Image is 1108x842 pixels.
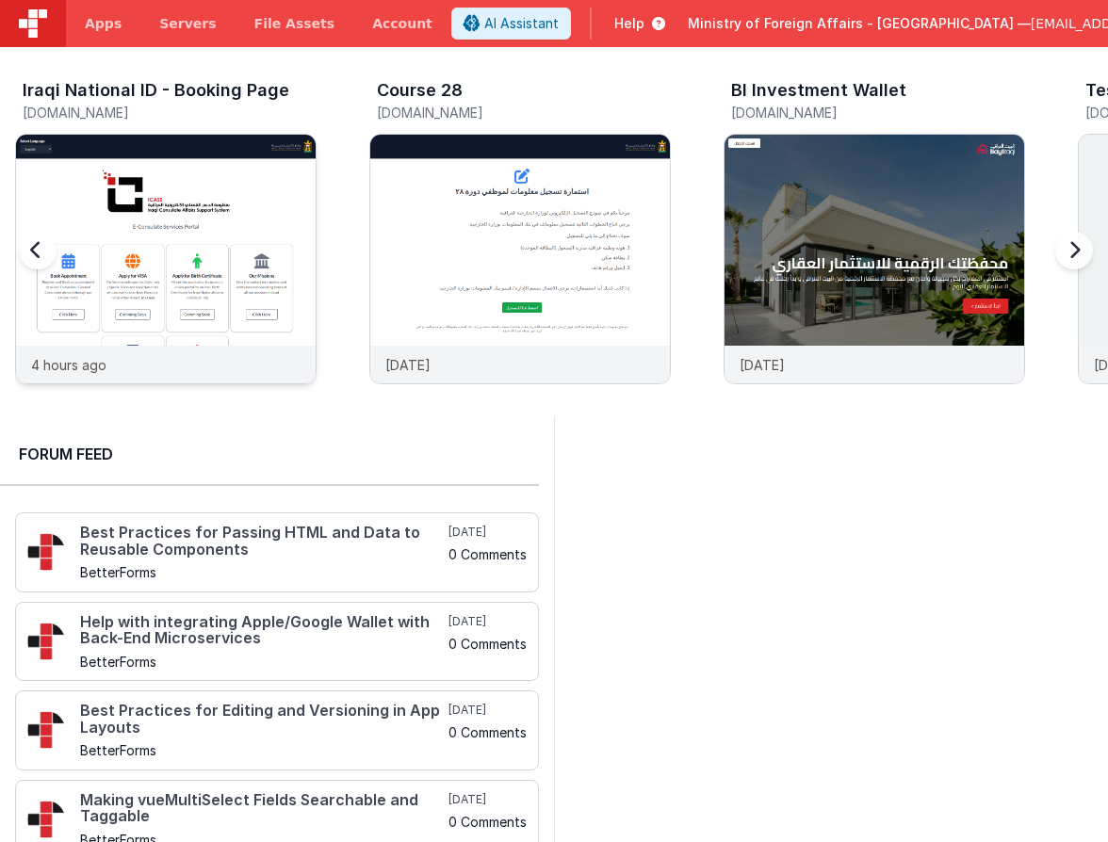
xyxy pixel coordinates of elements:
h5: BetterForms [80,743,445,757]
span: Apps [85,14,122,33]
span: Servers [159,14,216,33]
h5: 0 Comments [448,637,527,651]
h3: BI Investment Wallet [731,81,906,100]
h5: [DATE] [448,614,527,629]
a: Best Practices for Passing HTML and Data to Reusable Components BetterForms [DATE] 0 Comments [15,512,539,592]
h2: Forum Feed [19,443,520,465]
span: File Assets [254,14,335,33]
h5: [DATE] [448,792,527,807]
button: AI Assistant [451,8,571,40]
h3: Course 28 [377,81,463,100]
span: Ministry of Foreign Affairs - [GEOGRAPHIC_DATA] — [688,14,1031,33]
h4: Making vueMultiSelect Fields Searchable and Taggable [80,792,445,825]
h5: 0 Comments [448,815,527,829]
h5: [DOMAIN_NAME] [377,105,671,120]
a: Help with integrating Apple/Google Wallet with Back-End Microservices BetterForms [DATE] 0 Comments [15,602,539,682]
span: AI Assistant [484,14,559,33]
h5: BetterForms [80,565,445,579]
p: [DATE] [385,355,431,375]
h4: Best Practices for Editing and Versioning in App Layouts [80,703,445,736]
h5: [DATE] [448,525,527,540]
img: 295_2.png [27,533,65,571]
img: 295_2.png [27,711,65,749]
h5: [DOMAIN_NAME] [731,105,1025,120]
span: Help [614,14,644,33]
a: Best Practices for Editing and Versioning in App Layouts BetterForms [DATE] 0 Comments [15,690,539,770]
h3: Iraqi National ID - Booking Page [23,81,289,100]
img: 295_2.png [27,801,65,838]
h5: 0 Comments [448,725,527,739]
p: [DATE] [740,355,785,375]
img: 295_2.png [27,623,65,660]
h5: [DOMAIN_NAME] [23,105,317,120]
h5: 0 Comments [448,547,527,561]
h5: [DATE] [448,703,527,718]
h4: Help with integrating Apple/Google Wallet with Back-End Microservices [80,614,445,647]
h5: BetterForms [80,655,445,669]
h4: Best Practices for Passing HTML and Data to Reusable Components [80,525,445,558]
